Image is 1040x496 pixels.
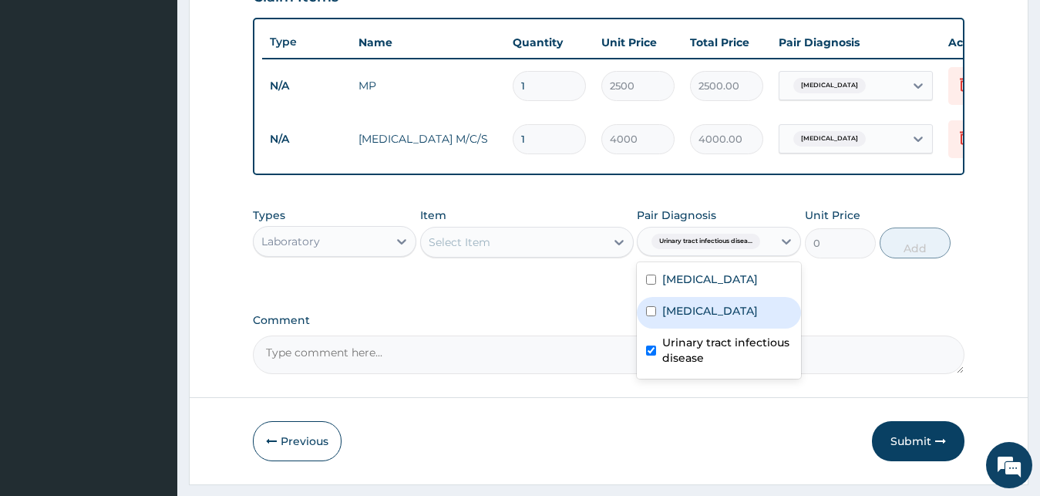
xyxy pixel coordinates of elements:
button: Add [880,228,951,258]
label: Types [253,209,285,222]
td: MP [351,70,505,101]
label: [MEDICAL_DATA] [662,303,758,319]
button: Submit [872,421,964,461]
label: Item [420,208,446,223]
label: Urinary tract infectious disease [662,335,792,366]
th: Type [262,28,351,56]
span: We're online! [89,150,213,305]
th: Unit Price [594,27,682,58]
div: Select Item [429,235,490,250]
th: Actions [941,27,1018,58]
span: Urinary tract infectious disea... [651,234,760,249]
div: Minimize live chat window [253,8,290,45]
span: [MEDICAL_DATA] [793,78,866,93]
td: N/A [262,125,351,154]
th: Name [351,27,505,58]
div: Laboratory [261,234,320,249]
img: d_794563401_company_1708531726252_794563401 [29,77,62,116]
button: Previous [253,421,342,461]
th: Pair Diagnosis [771,27,941,58]
label: [MEDICAL_DATA] [662,272,758,287]
div: Chat with us now [80,86,259,106]
td: [MEDICAL_DATA] M/C/S [351,123,505,154]
span: [MEDICAL_DATA] [793,131,866,147]
th: Total Price [682,27,771,58]
label: Comment [253,314,965,327]
td: N/A [262,72,351,100]
th: Quantity [505,27,594,58]
label: Pair Diagnosis [637,208,716,223]
textarea: Type your message and hit 'Enter' [8,332,294,386]
label: Unit Price [805,208,860,223]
